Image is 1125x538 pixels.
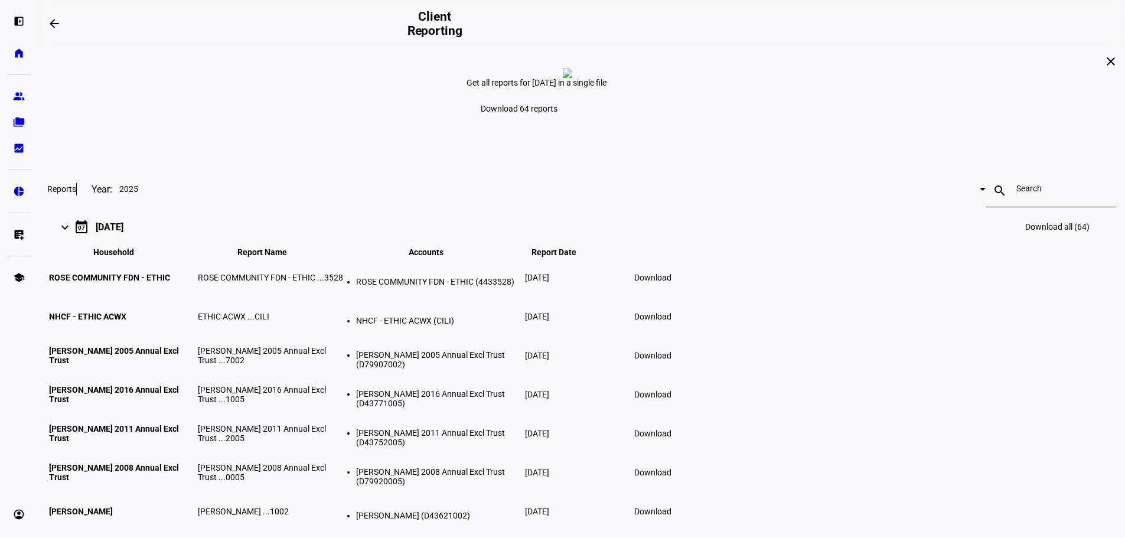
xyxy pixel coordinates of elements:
[356,511,523,520] li: [PERSON_NAME] (D43621002)
[198,424,326,443] span: [PERSON_NAME] 2011 Annual Excl Trust ...2005
[49,273,170,282] span: ROSE COMMUNITY FDN - ETHIC
[198,463,326,482] span: [PERSON_NAME] 2008 Annual Excl Trust ...0005
[93,247,152,257] span: Household
[1104,54,1118,69] mat-icon: close
[47,17,61,31] mat-icon: arrow_backwards
[49,346,179,365] span: [PERSON_NAME] 2005 Annual Excl Trust
[627,461,679,484] a: Download
[47,184,76,194] h3: Reports
[7,136,31,160] a: bid_landscape
[96,221,123,233] div: [DATE]
[563,69,572,78] img: report-zero.png
[356,467,523,486] li: [PERSON_NAME] 2008 Annual Excl Trust (D79920005)
[524,259,601,296] td: [DATE]
[1016,184,1085,193] input: Search
[627,266,679,289] a: Download
[1018,213,1097,241] a: Download all (64)
[481,104,557,113] span: Download 64 reports
[13,47,25,59] eth-mat-symbol: home
[524,376,601,413] td: [DATE]
[986,184,1014,198] mat-icon: search
[627,383,679,406] a: Download
[524,493,601,530] td: [DATE]
[7,110,31,134] a: folder_copy
[74,220,89,234] mat-icon: calendar_today
[13,272,25,283] eth-mat-symbol: school
[356,277,523,286] li: ROSE COMMUNITY FDN - ETHIC (4433528)
[524,298,601,335] td: [DATE]
[356,350,523,369] li: [PERSON_NAME] 2005 Annual Excl Trust (D79907002)
[531,247,594,257] span: Report Date
[7,41,31,65] a: home
[13,229,25,240] eth-mat-symbol: list_alt_add
[356,428,523,447] li: [PERSON_NAME] 2011 Annual Excl Trust (D43752005)
[49,385,179,404] span: [PERSON_NAME] 2016 Annual Excl Trust
[47,208,1116,246] mat-expansion-panel-header: 07[DATE]Download all (64)
[1025,222,1090,231] span: Download all (64)
[198,312,269,321] span: ETHIC ACWX ...CILI
[7,180,31,203] a: pie_chart
[49,507,113,516] span: [PERSON_NAME]
[627,305,679,328] a: Download
[49,463,179,482] span: [PERSON_NAME] 2008 Annual Excl Trust
[467,97,572,120] a: Download 64 reports
[58,220,72,234] mat-icon: keyboard_arrow_right
[634,390,671,399] span: Download
[409,247,461,257] span: Accounts
[634,468,671,477] span: Download
[49,424,179,443] span: [PERSON_NAME] 2011 Annual Excl Trust
[627,500,679,523] a: Download
[13,90,25,102] eth-mat-symbol: group
[49,312,126,321] span: NHCF - ETHIC ACWX
[634,312,671,321] span: Download
[634,273,671,282] span: Download
[627,422,679,445] a: Download
[198,507,289,516] span: [PERSON_NAME] ...1002
[13,15,25,27] eth-mat-symbol: left_panel_open
[198,273,343,282] span: ROSE COMMUNITY FDN - ETHIC ...3528
[634,429,671,438] span: Download
[13,116,25,128] eth-mat-symbol: folder_copy
[13,185,25,197] eth-mat-symbol: pie_chart
[198,385,326,404] span: [PERSON_NAME] 2016 Annual Excl Trust ...1005
[78,224,85,231] div: 07
[399,9,471,38] h2: Client Reporting
[627,344,679,367] a: Download
[356,316,523,325] li: NHCF - ETHIC ACWX (CILI)
[13,142,25,154] eth-mat-symbol: bid_landscape
[76,183,112,195] div: Year:
[13,508,25,520] eth-mat-symbol: account_circle
[634,351,671,360] span: Download
[356,389,523,408] li: [PERSON_NAME] 2016 Annual Excl Trust (D43771005)
[467,78,697,87] div: Get all reports for [DATE] in a single file
[119,184,138,194] span: 2025
[524,415,601,452] td: [DATE]
[524,337,601,374] td: [DATE]
[198,346,326,365] span: [PERSON_NAME] 2005 Annual Excl Trust ...7002
[7,84,31,108] a: group
[634,507,671,516] span: Download
[524,454,601,491] td: [DATE]
[237,247,305,257] span: Report Name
